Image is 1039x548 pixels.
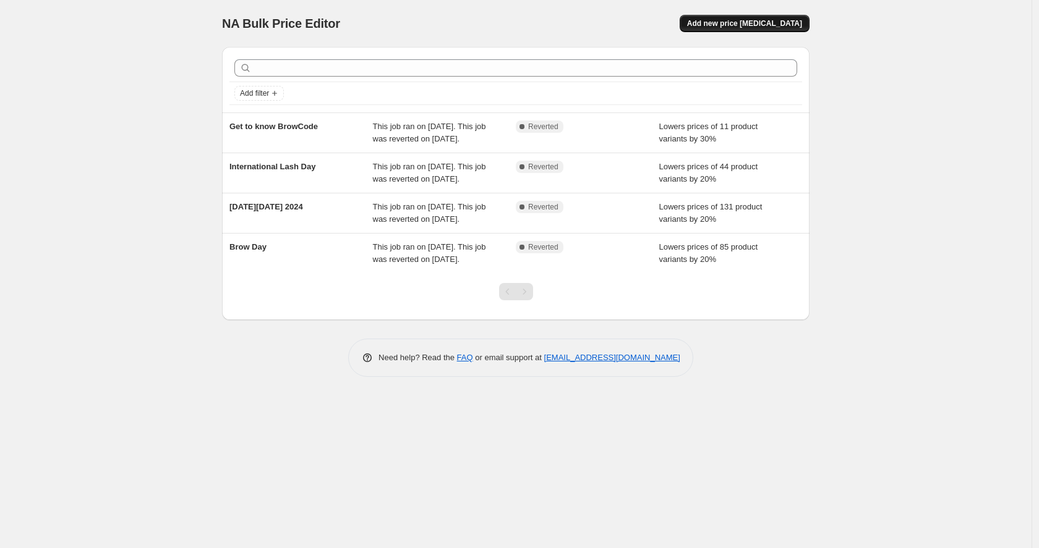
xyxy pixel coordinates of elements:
[687,19,802,28] span: Add new price [MEDICAL_DATA]
[373,162,486,183] span: This job ran on [DATE]. This job was reverted on [DATE].
[229,162,315,171] span: International Lash Day
[659,162,758,183] span: Lowers prices of 44 product variants by 20%
[659,202,763,224] span: Lowers prices of 131 product variants by 20%
[373,122,486,143] span: This job ran on [DATE]. This job was reverted on [DATE].
[234,86,284,101] button: Add filter
[680,15,810,32] button: Add new price [MEDICAL_DATA]
[457,353,473,362] a: FAQ
[373,242,486,264] span: This job ran on [DATE]. This job was reverted on [DATE].
[378,353,457,362] span: Need help? Read the
[473,353,544,362] span: or email support at
[229,242,267,251] span: Brow Day
[528,162,558,172] span: Reverted
[528,242,558,252] span: Reverted
[229,202,303,211] span: [DATE][DATE] 2024
[659,122,758,143] span: Lowers prices of 11 product variants by 30%
[222,17,340,30] span: NA Bulk Price Editor
[373,202,486,224] span: This job ran on [DATE]. This job was reverted on [DATE].
[659,242,758,264] span: Lowers prices of 85 product variants by 20%
[544,353,680,362] a: [EMAIL_ADDRESS][DOMAIN_NAME]
[240,88,269,98] span: Add filter
[229,122,318,131] span: Get to know BrowCode
[528,202,558,212] span: Reverted
[499,283,533,300] nav: Pagination
[528,122,558,132] span: Reverted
